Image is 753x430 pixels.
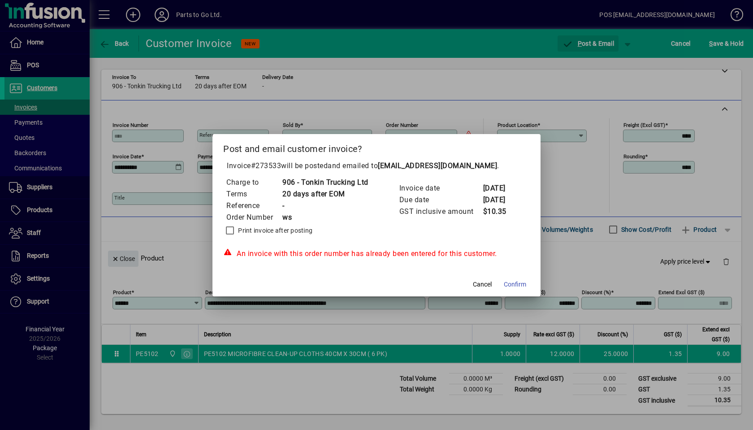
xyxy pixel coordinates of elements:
[282,200,368,212] td: -
[226,200,282,212] td: Reference
[223,161,530,171] p: Invoice will be posted .
[223,248,530,259] div: An invoice with this order number has already been entered for this customer.
[483,182,519,194] td: [DATE]
[226,188,282,200] td: Terms
[473,280,492,289] span: Cancel
[504,280,526,289] span: Confirm
[500,277,530,293] button: Confirm
[212,134,541,160] h2: Post and email customer invoice?
[468,277,497,293] button: Cancel
[282,212,368,223] td: ws
[236,226,312,235] label: Print invoice after posting
[226,177,282,188] td: Charge to
[282,177,368,188] td: 906 - Tonkin Trucking Ltd
[399,194,483,206] td: Due date
[226,212,282,223] td: Order Number
[251,161,281,170] span: #273533
[483,194,519,206] td: [DATE]
[399,182,483,194] td: Invoice date
[282,188,368,200] td: 20 days after EOM
[328,161,497,170] span: and emailed to
[399,206,483,217] td: GST inclusive amount
[378,161,497,170] b: [EMAIL_ADDRESS][DOMAIN_NAME]
[483,206,519,217] td: $10.35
